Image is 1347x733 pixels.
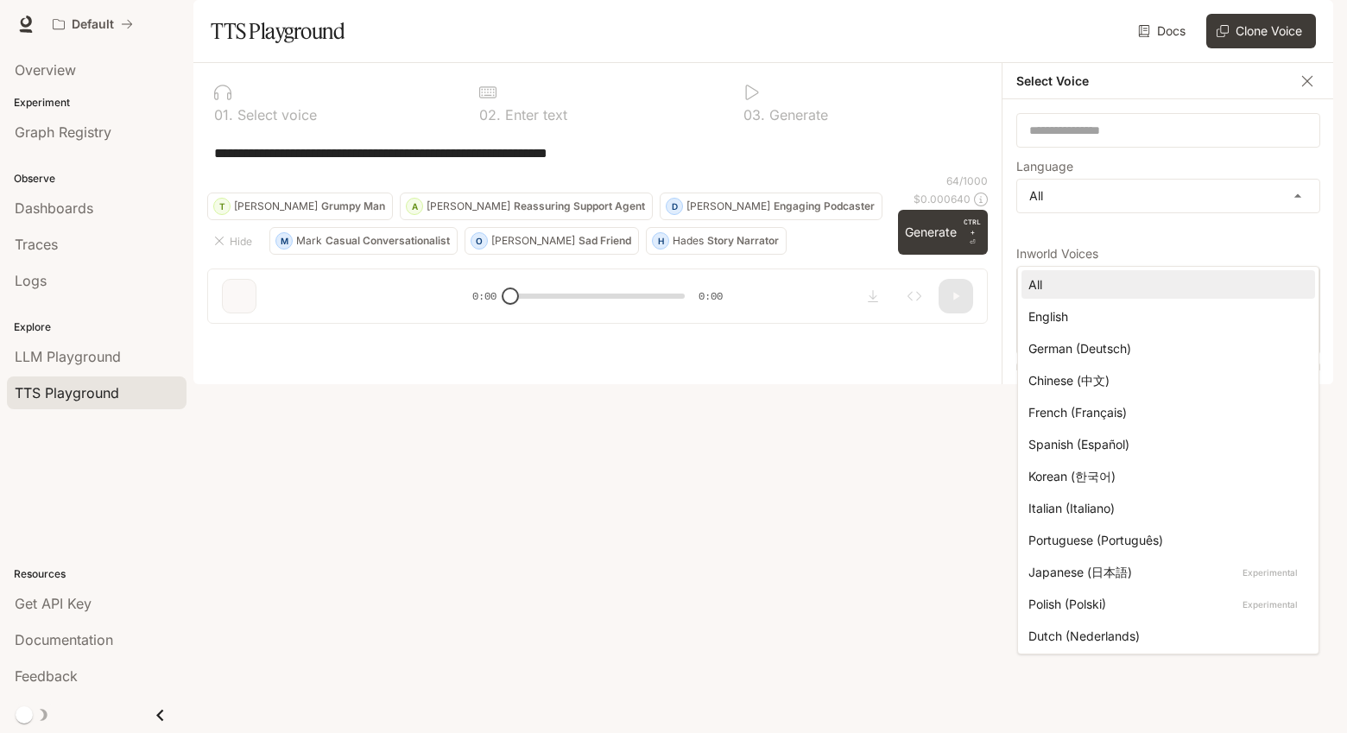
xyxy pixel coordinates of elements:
[1028,563,1301,581] div: Japanese (日本語)
[1028,403,1301,421] div: French (Français)
[1028,275,1301,294] div: All
[1028,339,1301,357] div: German (Deutsch)
[1028,627,1301,645] div: Dutch (Nederlands)
[1028,307,1301,325] div: English
[1028,595,1301,613] div: Polish (Polski)
[1028,531,1301,549] div: Portuguese (Português)
[1028,467,1301,485] div: Korean (한국어)
[1028,371,1301,389] div: Chinese (中文)
[1028,499,1301,517] div: Italian (Italiano)
[1239,597,1301,612] p: Experimental
[1028,435,1301,453] div: Spanish (Español)
[1239,565,1301,580] p: Experimental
